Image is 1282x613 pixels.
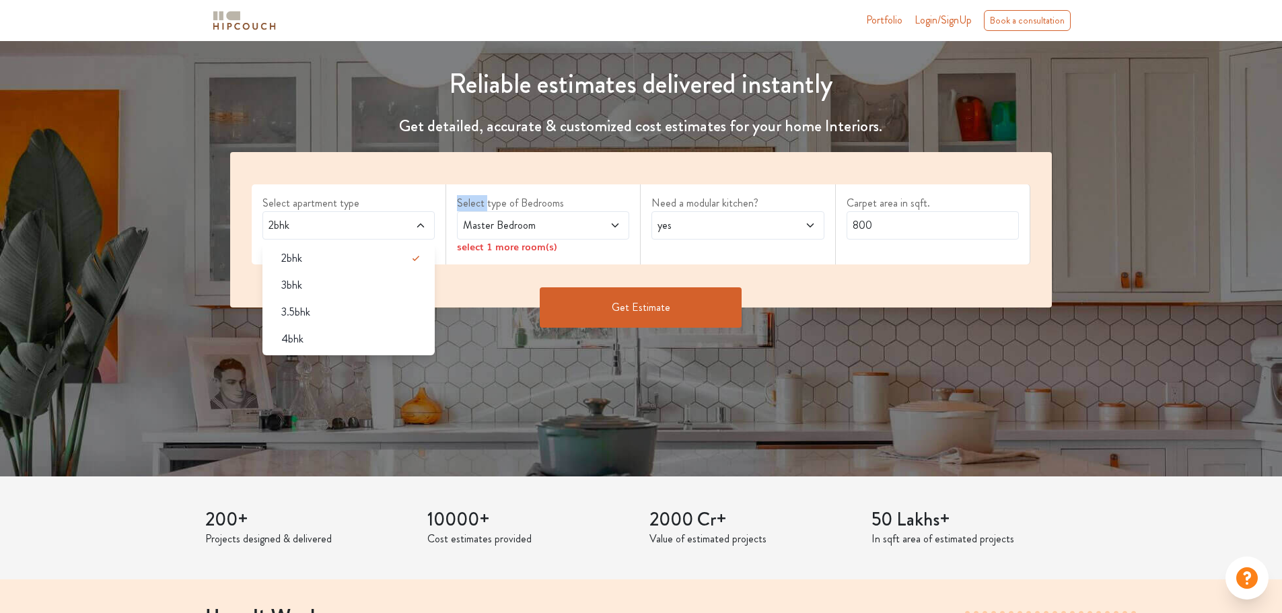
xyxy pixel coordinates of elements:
[649,509,855,532] h3: 2000 Cr+
[205,509,411,532] h3: 200+
[871,531,1077,547] p: In sqft area of estimated projects
[262,195,435,211] label: Select apartment type
[281,304,310,320] span: 3.5bhk
[427,509,633,532] h3: 10000+
[281,331,304,347] span: 4bhk
[427,531,633,547] p: Cost estimates provided
[847,211,1019,240] input: Enter area sqft
[847,195,1019,211] label: Carpet area in sqft.
[457,195,629,211] label: Select type of Bedrooms
[460,217,581,233] span: Master Bedroom
[281,277,302,293] span: 3bhk
[211,9,278,32] img: logo-horizontal.svg
[655,217,775,233] span: yes
[649,531,855,547] p: Value of estimated projects
[915,12,972,28] span: Login/SignUp
[457,240,629,254] div: select 1 more room(s)
[540,287,742,328] button: Get Estimate
[211,5,278,36] span: logo-horizontal.svg
[281,250,302,266] span: 2bhk
[871,509,1077,532] h3: 50 Lakhs+
[205,531,411,547] p: Projects designed & delivered
[984,10,1071,31] div: Book a consultation
[266,217,386,233] span: 2bhk
[222,68,1061,100] h1: Reliable estimates delivered instantly
[866,12,902,28] a: Portfolio
[651,195,824,211] label: Need a modular kitchen?
[222,116,1061,136] h4: Get detailed, accurate & customized cost estimates for your home Interiors.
